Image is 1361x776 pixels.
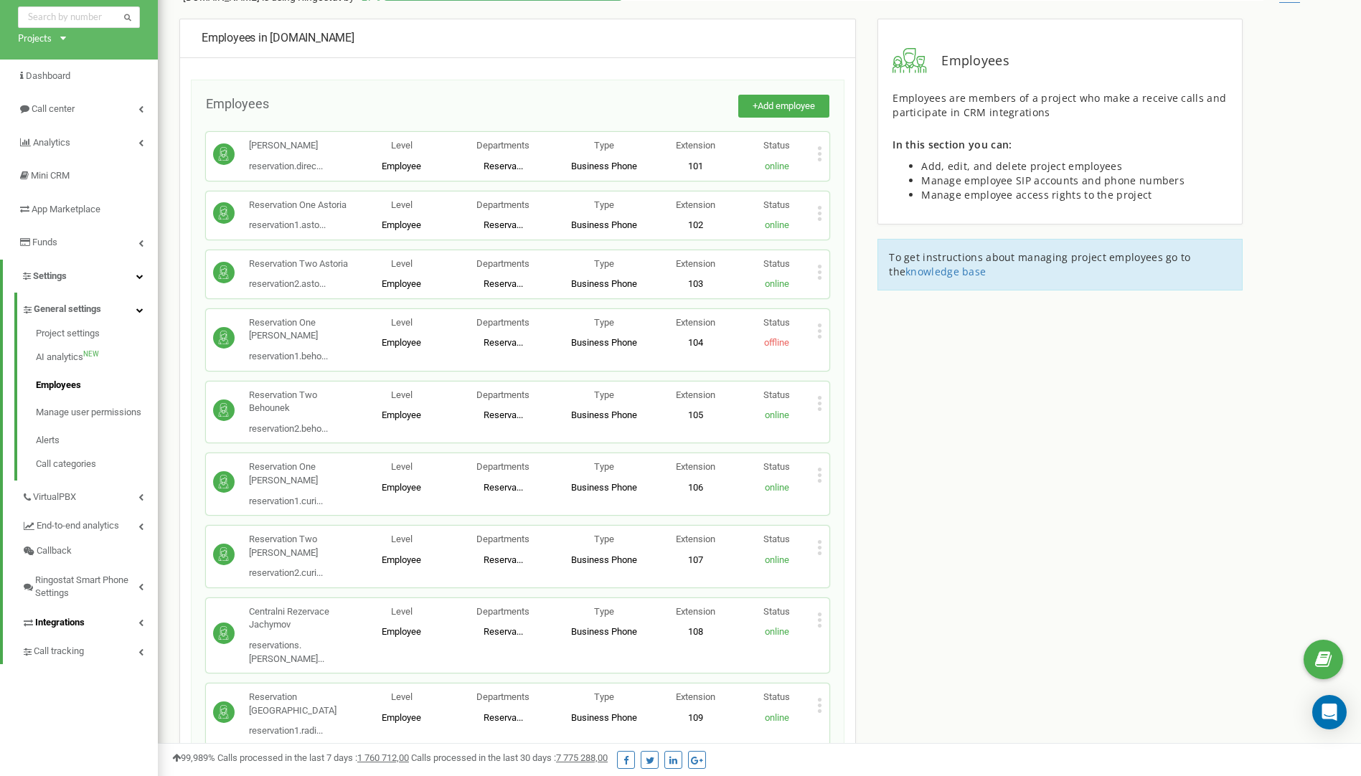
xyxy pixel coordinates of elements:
span: Type [594,199,614,210]
span: Level [391,199,413,210]
span: Business Phone [571,219,637,230]
p: 105 [655,409,736,422]
span: online [765,482,789,493]
span: Manage employee SIP accounts and phone numbers [921,174,1185,187]
span: Type [594,258,614,269]
span: Reserva... [484,219,523,230]
span: reservation1.curi... [249,496,323,506]
a: Manage user permissions [36,399,158,427]
span: reservation2.curi... [249,567,323,578]
span: Level [391,317,413,328]
span: Level [391,140,413,151]
span: Type [594,317,614,328]
span: VirtualPBX [33,491,76,504]
span: Departments [476,258,529,269]
span: Level [391,534,413,544]
a: VirtualPBX [22,481,158,510]
a: Project settings [36,327,158,344]
span: Level [391,691,413,702]
p: Reservation One [PERSON_NAME] [249,460,351,487]
span: Ringostat Smart Phone Settings [35,574,138,600]
span: Funds [32,237,57,247]
span: reservation2.beho... [249,423,328,434]
p: [PERSON_NAME] [249,139,323,153]
span: Business Phone [571,482,637,493]
span: Departments [476,389,529,400]
span: reservation1.radi... [249,725,323,736]
span: Status [763,317,790,328]
span: Add employee [758,100,815,111]
span: Type [594,140,614,151]
p: Reservation [GEOGRAPHIC_DATA] [249,691,351,717]
span: Status [763,199,790,210]
p: Reservation Two Astoria [249,257,348,271]
button: +Add employee [738,95,829,118]
span: Business Phone [571,410,637,420]
p: 106 [655,481,736,495]
p: Reservation Two Behounek [249,389,351,415]
span: Mini CRM [31,170,70,181]
a: Callback [22,539,158,564]
span: Extension [676,389,715,400]
a: AI analyticsNEW [36,344,158,372]
span: Level [391,389,413,400]
p: Centralni Rezervace Jachymov [249,605,351,632]
span: Employee [382,410,421,420]
span: Employee [382,161,421,171]
span: Add, edit, and delete project employees [921,159,1122,173]
span: Departments [476,199,529,210]
span: Business Phone [571,554,637,565]
u: 1 760 712,00 [357,752,409,763]
span: Extension [676,534,715,544]
span: Calls processed in the last 30 days : [411,752,608,763]
p: 109 [655,711,736,725]
span: Manage employee access rights to the project [921,188,1152,202]
span: online [765,161,789,171]
span: Reserva... [484,626,523,637]
span: Type [594,534,614,544]
span: Integrations [35,616,85,630]
span: Status [763,606,790,617]
span: Level [391,606,413,617]
span: App Marketplace [32,204,100,214]
span: Status [763,534,790,544]
span: reservation1.beho... [249,351,328,361]
a: Employees [36,372,158,399]
span: Calls processed in the last 7 days : [217,752,409,763]
span: Status [763,461,790,472]
span: Business Phone [571,278,637,289]
span: Departments [476,691,529,702]
span: Extension [676,691,715,702]
span: online [765,410,789,420]
span: Call center [32,103,75,114]
span: Dashboard [26,70,70,81]
p: 101 [655,160,736,174]
span: online [765,712,789,723]
span: Reserva... [484,554,523,565]
span: Employees are members of a project who make a receive calls and participate in CRM integrations [893,91,1226,119]
span: Extension [676,461,715,472]
span: Business Phone [571,712,637,723]
span: Reserva... [484,482,523,493]
span: Status [763,691,790,702]
a: Alerts [36,427,158,455]
span: Employee [382,219,421,230]
div: Projects [18,32,52,45]
span: Business Phone [571,626,637,637]
p: Reservation One Astoria [249,199,347,212]
p: 104 [655,336,736,350]
span: Departments [476,534,529,544]
span: 99,989% [172,752,215,763]
span: online [765,554,789,565]
span: Level [391,258,413,269]
span: Status [763,258,790,269]
span: Employee [382,554,421,565]
span: Reserva... [484,337,523,348]
span: Status [763,140,790,151]
a: Settings [3,260,158,293]
span: Departments [476,317,529,328]
span: online [765,278,789,289]
span: Type [594,461,614,472]
span: Settings [33,270,67,281]
span: Extension [676,199,715,210]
